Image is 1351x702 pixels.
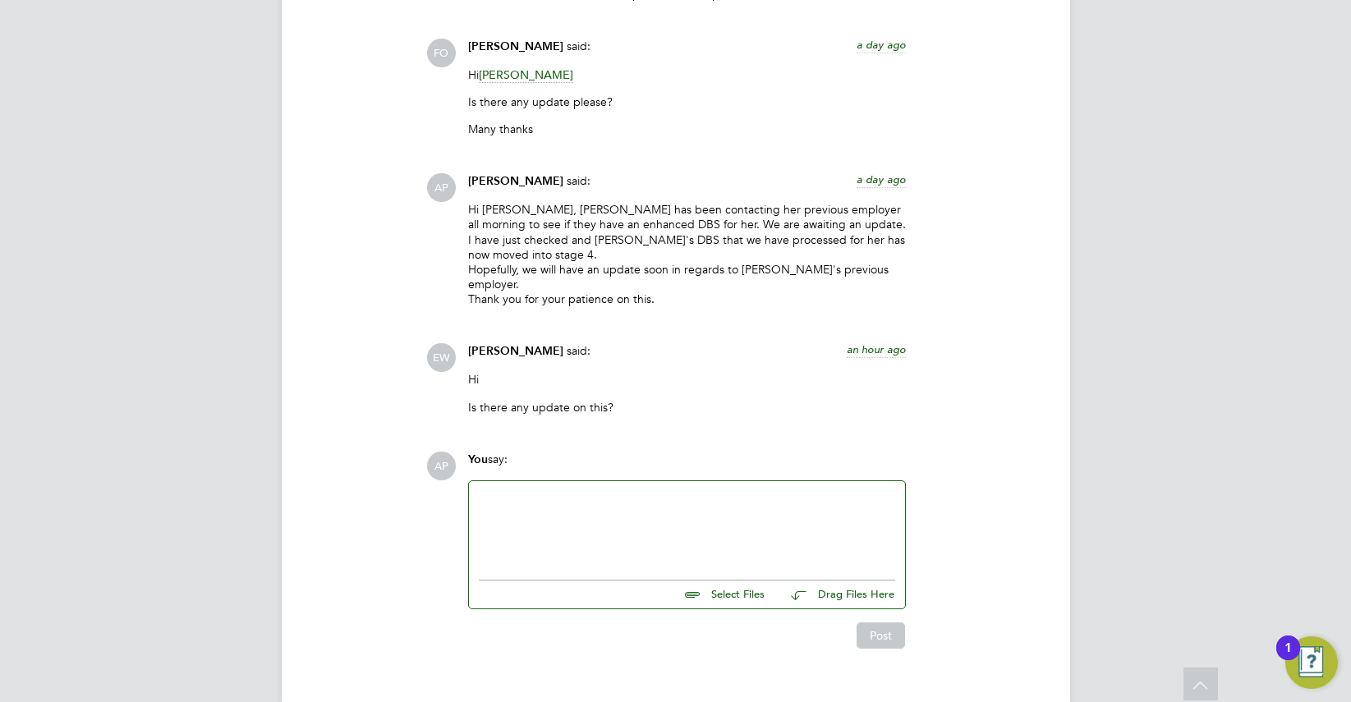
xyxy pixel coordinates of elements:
[468,400,906,415] p: Is there any update on this?
[468,122,906,136] p: Many thanks
[468,344,563,358] span: [PERSON_NAME]
[567,39,590,53] span: said:
[1285,636,1338,689] button: Open Resource Center, 1 new notification
[857,38,906,52] span: a day ago
[778,578,895,613] button: Drag Files Here
[567,343,590,358] span: said:
[468,452,906,480] div: say:
[857,172,906,186] span: a day ago
[1284,648,1292,669] div: 1
[427,39,456,67] span: FO
[847,342,906,356] span: an hour ago
[857,622,905,649] button: Post
[468,94,906,109] p: Is there any update please?
[427,452,456,480] span: AP
[468,452,488,466] span: You
[468,202,906,306] p: Hi [PERSON_NAME], [PERSON_NAME] has been contacting her previous employer all morning to see if t...
[567,173,590,188] span: said:
[468,174,563,188] span: [PERSON_NAME]
[427,343,456,372] span: EW
[468,39,563,53] span: [PERSON_NAME]
[427,173,456,202] span: AP
[479,67,573,83] span: [PERSON_NAME]
[468,372,906,387] p: Hi
[468,67,906,82] p: Hi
